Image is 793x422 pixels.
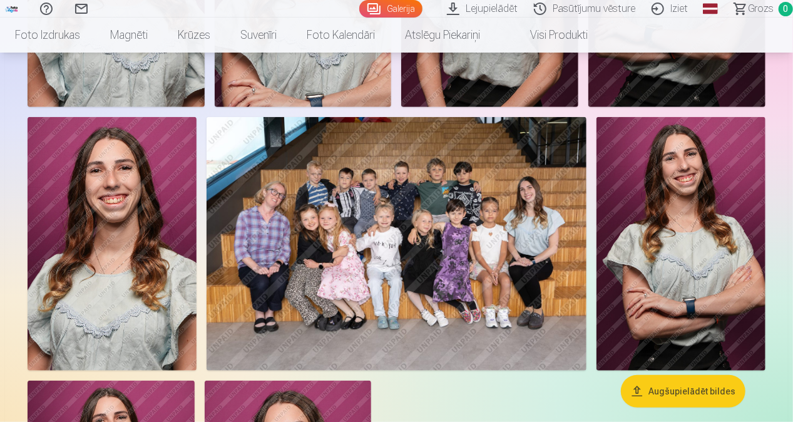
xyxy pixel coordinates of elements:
[748,1,774,16] span: Grozs
[495,18,603,53] a: Visi produkti
[5,5,19,13] img: /fa1
[390,18,495,53] a: Atslēgu piekariņi
[621,374,745,407] button: Augšupielādēt bildes
[95,18,163,53] a: Magnēti
[225,18,292,53] a: Suvenīri
[163,18,225,53] a: Krūzes
[779,2,793,16] span: 0
[292,18,390,53] a: Foto kalendāri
